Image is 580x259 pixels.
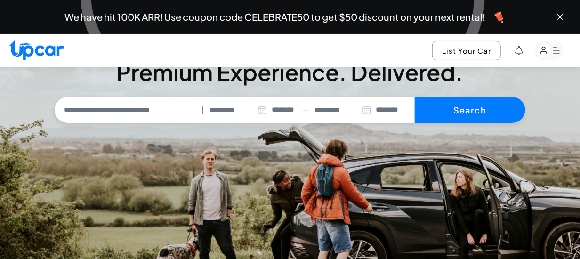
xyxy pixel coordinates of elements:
span: | [201,105,204,115]
button: List Your Car [432,41,501,60]
button: Close banner [556,12,565,22]
img: Upcar Logo [9,40,64,60]
button: Search [415,97,525,123]
h3: Premium Experience. Delivered. [55,58,525,86]
span: — [303,105,309,115]
span: We have hit 100K ARR! Use coupon code CELEBRATE50 to get $50 discount on your next rental! [64,12,485,22]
